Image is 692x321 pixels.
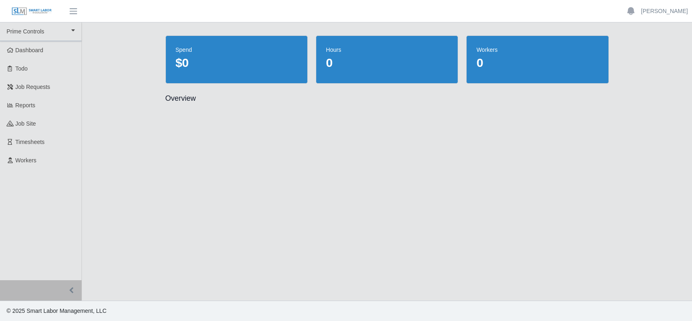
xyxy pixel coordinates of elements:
dd: 0 [476,55,598,70]
dt: spend [176,46,298,54]
h2: Overview [165,93,609,103]
span: Reports [15,102,35,108]
dd: 0 [326,55,448,70]
span: Workers [15,157,37,164]
dt: hours [326,46,448,54]
span: © 2025 Smart Labor Management, LLC [7,308,106,314]
span: Job Requests [15,84,51,90]
a: [PERSON_NAME] [641,7,688,15]
span: job site [15,120,36,127]
dt: workers [476,46,598,54]
img: SLM Logo [11,7,52,16]
dd: $0 [176,55,298,70]
span: Todo [15,65,28,72]
span: Timesheets [15,139,45,145]
span: Dashboard [15,47,44,53]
